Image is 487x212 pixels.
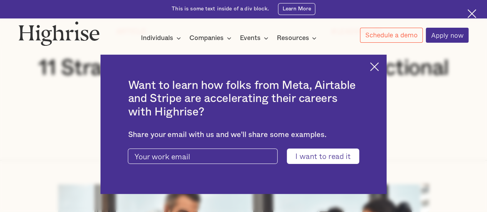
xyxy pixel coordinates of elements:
div: Resources [276,33,309,43]
a: Schedule a demo [360,28,423,43]
div: Resources [276,33,319,43]
div: Companies [189,33,234,43]
div: Companies [189,33,224,43]
h2: Want to learn how folks from Meta, Airtable and Stripe are accelerating their careers with Highrise? [128,79,359,119]
img: Cross icon [467,9,476,18]
div: Events [240,33,271,43]
a: Apply now [426,28,469,43]
input: I want to read it [287,149,359,164]
div: Share your email with us and we'll share some examples. [128,130,359,139]
a: Learn More [278,3,315,15]
div: This is some text inside of a div block. [172,5,269,13]
div: Events [240,33,261,43]
input: Your work email [128,149,277,164]
div: Individuals [141,33,183,43]
form: current-ascender-blog-article-modal-form [128,149,359,164]
img: Cross icon [370,62,379,71]
div: Individuals [141,33,173,43]
img: Highrise logo [18,21,100,46]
